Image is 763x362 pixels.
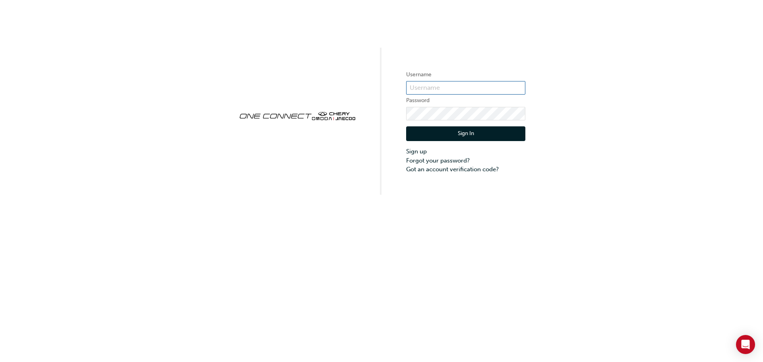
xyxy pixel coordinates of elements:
div: Open Intercom Messenger [736,335,755,354]
label: Username [406,70,525,79]
a: Got an account verification code? [406,165,525,174]
button: Sign In [406,126,525,141]
a: Sign up [406,147,525,156]
a: Forgot your password? [406,156,525,165]
label: Password [406,96,525,105]
img: oneconnect [238,105,357,126]
input: Username [406,81,525,95]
